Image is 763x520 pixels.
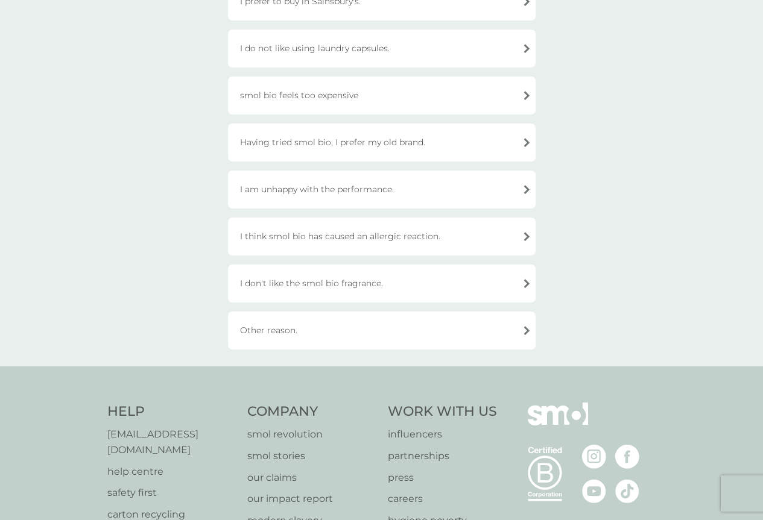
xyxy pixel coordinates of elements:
div: Other reason. [228,312,536,349]
h4: Help [107,403,236,421]
a: help centre [107,464,236,480]
img: visit the smol Tiktok page [615,479,639,503]
img: smol [528,403,588,443]
a: press [388,470,497,486]
a: safety first [107,485,236,501]
img: visit the smol Youtube page [582,479,606,503]
h4: Work With Us [388,403,497,421]
a: our impact report [247,491,376,507]
a: our claims [247,470,376,486]
div: I don't like the smol bio fragrance. [228,265,536,302]
div: Having tried smol bio, I prefer my old brand. [228,124,536,161]
h4: Company [247,403,376,421]
img: visit the smol Facebook page [615,445,639,469]
div: I do not like using laundry capsules. [228,30,536,67]
div: I think smol bio has caused an allergic reaction. [228,218,536,255]
a: influencers [388,427,497,442]
div: smol bio feels too expensive [228,77,536,114]
a: smol stories [247,448,376,464]
a: [EMAIL_ADDRESS][DOMAIN_NAME] [107,427,236,457]
img: visit the smol Instagram page [582,445,606,469]
a: partnerships [388,448,497,464]
div: I am unhappy with the performance. [228,171,536,208]
a: careers [388,491,497,507]
a: smol revolution [247,427,376,442]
